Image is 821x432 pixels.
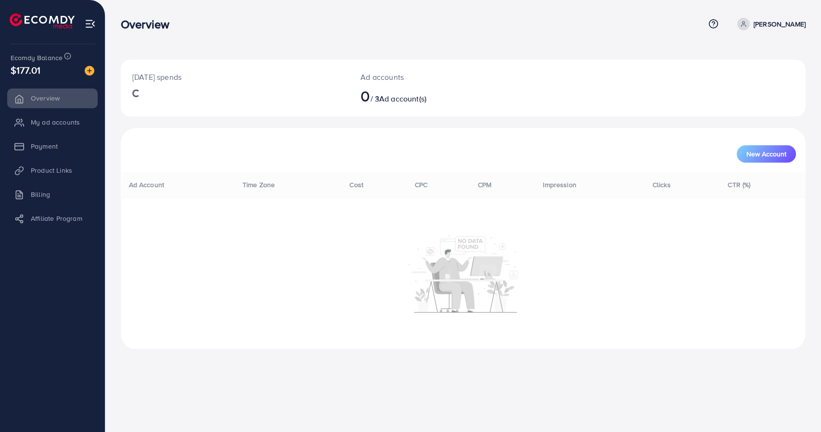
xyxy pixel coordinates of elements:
a: [PERSON_NAME] [733,18,806,30]
span: New Account [746,151,786,157]
h3: Overview [121,17,177,31]
span: $177.01 [11,63,40,77]
p: [PERSON_NAME] [754,18,806,30]
img: menu [85,18,96,29]
button: New Account [737,145,796,163]
h2: / 3 [360,87,509,105]
p: [DATE] spends [132,71,337,83]
p: Ad accounts [360,71,509,83]
span: 0 [360,85,370,107]
span: Ecomdy Balance [11,53,63,63]
span: Ad account(s) [379,93,426,104]
img: logo [10,13,75,28]
img: image [85,66,94,76]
